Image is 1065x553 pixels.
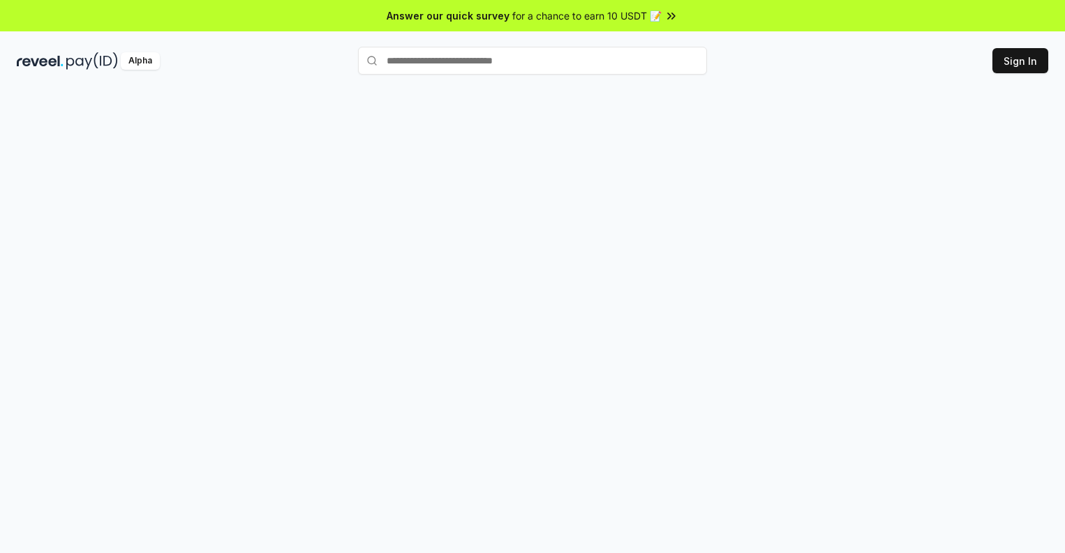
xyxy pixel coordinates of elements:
[387,8,509,23] span: Answer our quick survey
[512,8,662,23] span: for a chance to earn 10 USDT 📝
[66,52,118,70] img: pay_id
[121,52,160,70] div: Alpha
[17,52,64,70] img: reveel_dark
[992,48,1048,73] button: Sign In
